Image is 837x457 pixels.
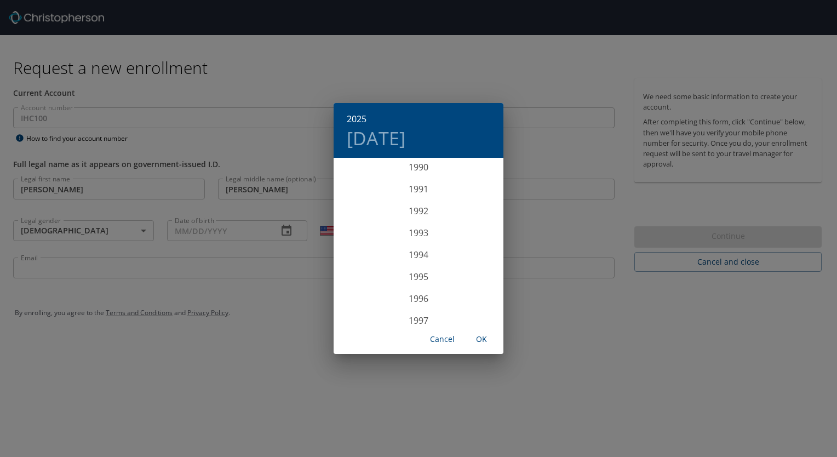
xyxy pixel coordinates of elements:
[425,329,460,350] button: Cancel
[334,288,503,310] div: 1996
[347,111,366,127] button: 2025
[468,333,495,346] span: OK
[464,329,499,350] button: OK
[347,127,405,150] button: [DATE]
[334,310,503,332] div: 1997
[334,200,503,222] div: 1992
[334,156,503,178] div: 1990
[334,222,503,244] div: 1993
[429,333,455,346] span: Cancel
[334,178,503,200] div: 1991
[334,266,503,288] div: 1995
[334,244,503,266] div: 1994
